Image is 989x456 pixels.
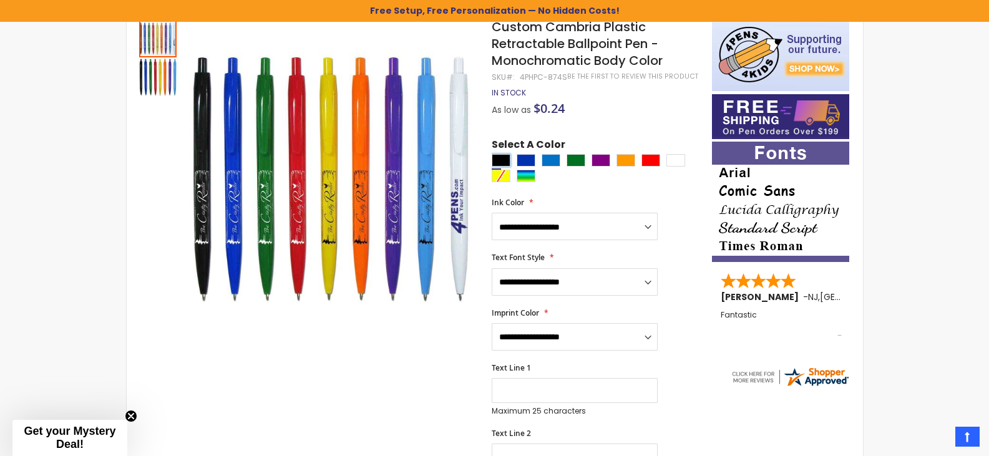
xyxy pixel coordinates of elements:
div: Green [567,154,585,167]
span: In stock [492,87,526,98]
div: Get your Mystery Deal!Close teaser [12,420,127,456]
span: Imprint Color [492,308,539,318]
button: Close teaser [125,410,137,422]
span: [PERSON_NAME] [721,291,803,303]
div: Custom Cambria Plastic Retractable Ballpoint Pen - Monochromatic Body Color [139,57,177,96]
div: Availability [492,88,526,98]
div: White [666,154,685,167]
a: 4pens.com certificate URL [730,380,850,391]
span: Select A Color [492,138,565,155]
span: Text Line 1 [492,362,531,373]
img: Custom Cambria Plastic Retractable Ballpoint Pen - Monochromatic Body Color [139,59,177,96]
a: Be the first to review this product [567,72,698,81]
img: font-personalization-examples [712,142,849,262]
span: $0.24 [533,100,565,117]
p: Maximum 25 characters [492,406,658,416]
img: 4pens.com widget logo [730,366,850,388]
div: Fantastic [721,311,842,337]
div: Blue Light [542,154,560,167]
span: - , [803,291,912,303]
span: Custom Cambria Plastic Retractable Ballpoint Pen - Monochromatic Body Color [492,18,663,69]
span: Get your Mystery Deal! [24,425,115,450]
div: Red [641,154,660,167]
img: 4pens 4 kids [712,19,849,91]
span: Text Font Style [492,252,545,263]
span: Text Line 2 [492,428,531,439]
span: [GEOGRAPHIC_DATA] [820,291,912,303]
div: Black [492,154,510,167]
div: Orange [616,154,635,167]
span: NJ [808,291,818,303]
span: As low as [492,104,531,116]
div: Purple [592,154,610,167]
div: Assorted [517,170,535,182]
a: Top [955,427,980,447]
img: Free shipping on orders over $199 [712,94,849,139]
span: Ink Color [492,197,524,208]
div: 4PHPC-874S [520,72,567,82]
div: Blue [517,154,535,167]
img: Custom Cambria Plastic Retractable Ballpoint Pen - Monochromatic Body Color [190,37,475,322]
strong: SKU [492,72,515,82]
